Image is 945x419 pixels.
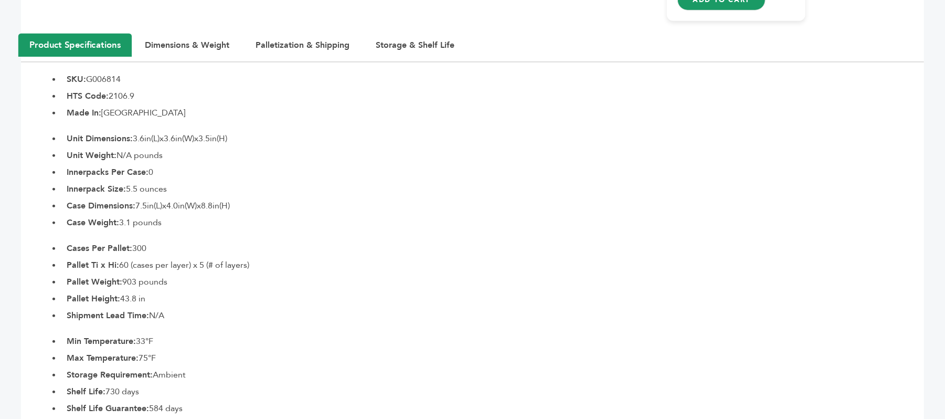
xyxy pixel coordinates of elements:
[61,132,924,145] li: 3.6in(L)x3.6in(W)x3.5in(H)
[67,259,119,271] b: Pallet Ti x Hi:
[61,292,924,305] li: 43.8 in
[67,150,116,161] b: Unit Weight:
[61,369,924,381] li: Ambient
[67,276,122,288] b: Pallet Weight:
[67,369,153,381] b: Storage Requirement:
[365,34,465,56] button: Storage & Shelf Life
[61,90,924,102] li: 2106.9
[61,242,924,255] li: 300
[67,243,132,254] b: Cases Per Pallet:
[67,183,126,195] b: Innerpack Size:
[67,166,148,178] b: Innerpacks Per Case:
[61,385,924,398] li: 730 days
[67,386,105,397] b: Shelf Life:
[67,336,136,347] b: Min Temperature:
[61,352,924,364] li: 75°F
[67,133,133,144] b: Unit Dimensions:
[61,200,924,212] li: 7.5in(L)x4.0in(W)x8.8in(H)
[67,293,120,305] b: Pallet Height:
[61,149,924,162] li: N/A pounds
[61,216,924,229] li: 3.1 pounds
[61,309,924,322] li: N/A
[61,73,924,86] li: G006814
[134,34,240,56] button: Dimensions & Weight
[61,259,924,271] li: 60 (cases per layer) x 5 (# of layers)
[67,217,119,228] b: Case Weight:
[67,74,86,85] b: SKU:
[61,335,924,348] li: 33°F
[61,166,924,179] li: 0
[61,276,924,288] li: 903 pounds
[67,403,149,414] b: Shelf Life Guarantee:
[245,34,360,56] button: Palletization & Shipping
[61,107,924,119] li: [GEOGRAPHIC_DATA]
[67,352,139,364] b: Max Temperature:
[67,310,149,321] b: Shipment Lead Time:
[67,90,109,102] b: HTS Code:
[61,183,924,195] li: 5.5 ounces
[67,200,135,212] b: Case Dimensions:
[18,34,132,57] button: Product Specifications
[61,402,924,415] li: 584 days
[67,107,101,119] b: Made In:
